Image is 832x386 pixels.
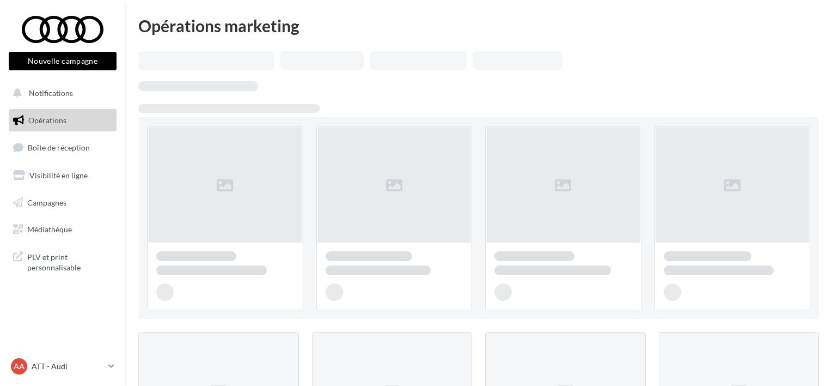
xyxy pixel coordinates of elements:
[7,164,119,187] a: Visibilité en ligne
[7,82,114,105] button: Notifications
[7,191,119,214] a: Campagnes
[27,225,72,234] span: Médiathèque
[9,356,117,377] a: AA ATT - Audi
[28,143,90,152] span: Boîte de réception
[28,116,66,125] span: Opérations
[7,245,119,278] a: PLV et print personnalisable
[27,250,112,273] span: PLV et print personnalisable
[7,136,119,159] a: Boîte de réception
[138,17,819,34] div: Opérations marketing
[14,361,25,372] span: AA
[7,218,119,241] a: Médiathèque
[27,197,66,207] span: Campagnes
[9,52,117,70] button: Nouvelle campagne
[29,171,88,180] span: Visibilité en ligne
[29,88,73,98] span: Notifications
[32,361,104,372] p: ATT - Audi
[7,109,119,132] a: Opérations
